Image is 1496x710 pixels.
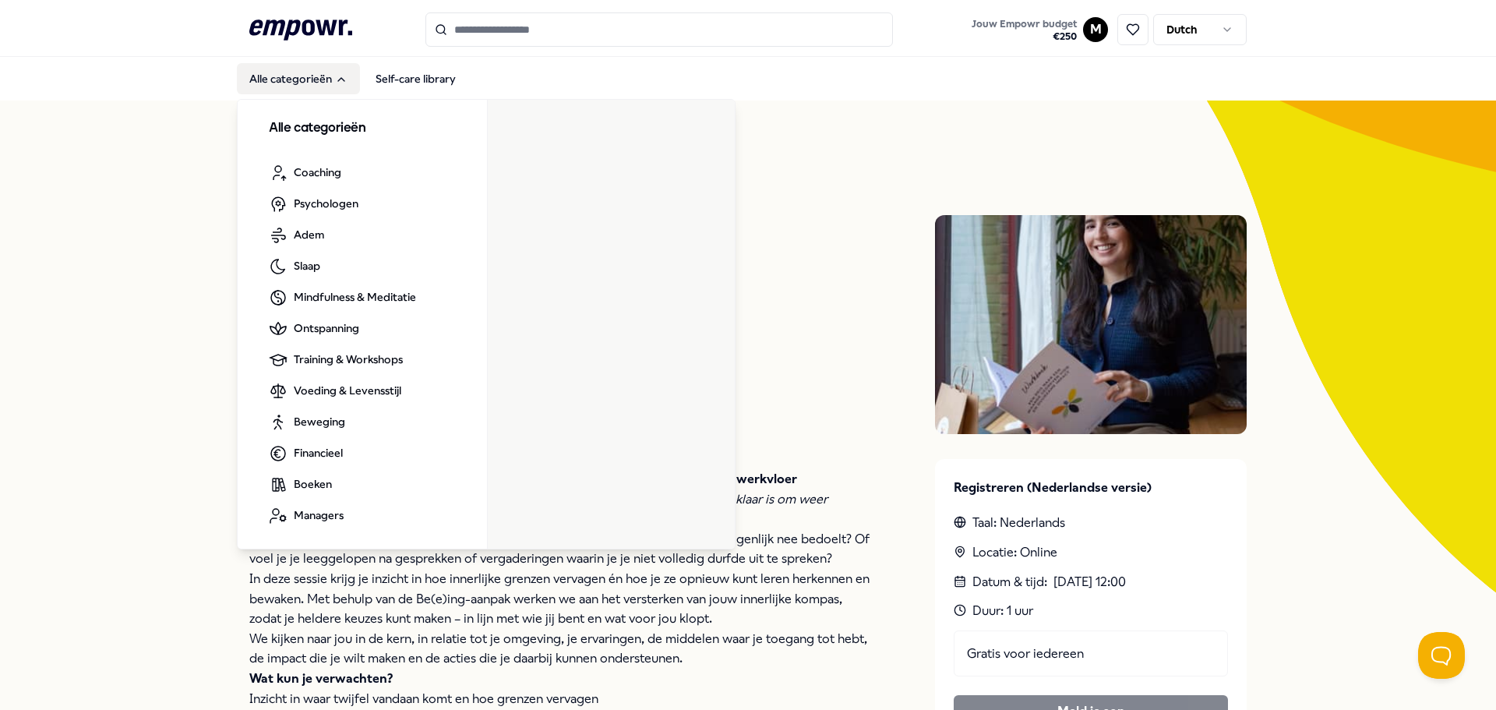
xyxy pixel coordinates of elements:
[935,215,1247,434] img: Presenter image
[294,382,401,399] span: Voeding & Levensstijl
[256,251,333,282] a: Slaap
[256,344,415,376] a: Training & Workshops
[425,12,893,47] input: Search for products, categories or subcategories
[972,18,1077,30] span: Jouw Empowr budget
[269,118,456,139] h3: Alle categorieën
[954,601,1228,621] div: Duur: 1 uur
[294,164,341,181] span: Coaching
[972,30,1077,43] span: € 250
[294,195,358,212] span: Psychologen
[294,507,344,524] span: Managers
[237,63,468,94] nav: Main
[249,671,393,686] strong: Wat kun je verwachten?
[256,220,337,251] a: Adem
[249,569,873,629] p: In deze sessie krijg je inzicht in hoe innerlijke grenzen vervagen én hoe je ze opnieuw kunt lere...
[294,257,320,274] span: Slaap
[954,513,1228,533] div: Taal: Nederlands
[969,15,1080,46] button: Jouw Empowr budget€250
[294,475,332,493] span: Boeken
[363,63,468,94] a: Self-care library
[237,63,360,94] button: Alle categorieën
[294,351,403,368] span: Training & Workshops
[256,189,371,220] a: Psychologen
[256,469,344,500] a: Boeken
[1418,632,1465,679] iframe: Help Scout Beacon - Open
[294,413,345,430] span: Beweging
[256,157,354,189] a: Coaching
[294,444,343,461] span: Financieel
[954,631,1228,677] div: Gratis voor iedereen
[1053,572,1126,592] time: [DATE] 12:00
[256,313,372,344] a: Ontspanning
[954,542,1228,563] div: Locatie: Online
[256,282,429,313] a: Mindfulness & Meditatie
[249,689,873,709] p: Inzicht in waar twijfel vandaan komt en hoe grenzen vervagen
[238,100,736,550] div: Alle categorieën
[954,478,1228,498] p: Registreren (Nederlandse versie)
[249,629,873,669] p: We kijken naar jou in de kern, in relatie tot je omgeving, je ervaringen, de middelen waar je toe...
[954,572,1228,592] div: Datum & tijd :
[965,13,1083,46] a: Jouw Empowr budget€250
[294,320,359,337] span: Ontspanning
[294,288,416,306] span: Mindfulness & Meditatie
[256,376,414,407] a: Voeding & Levensstijl
[294,226,324,243] span: Adem
[256,407,358,438] a: Beweging
[256,500,356,532] a: Managers
[1083,17,1108,42] button: M
[256,438,355,469] a: Financieel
